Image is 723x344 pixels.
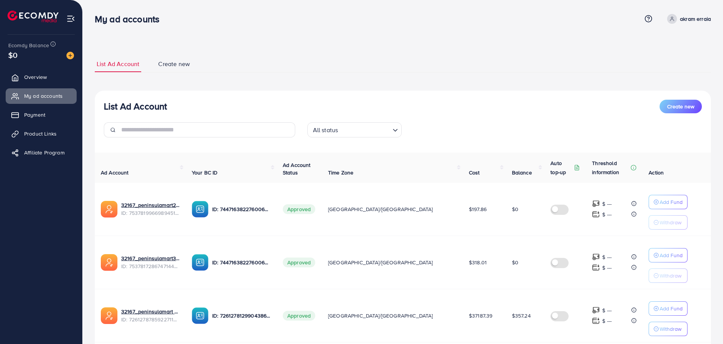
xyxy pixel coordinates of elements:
[592,317,600,325] img: top-up amount
[8,49,17,60] span: $0
[660,304,683,313] p: Add Fund
[101,169,129,176] span: Ad Account
[550,159,572,177] p: Auto top-up
[649,322,688,336] button: Withdraw
[283,311,315,321] span: Approved
[649,195,688,209] button: Add Fund
[592,200,600,208] img: top-up amount
[649,169,664,176] span: Action
[680,14,711,23] p: akram erraia
[649,268,688,283] button: Withdraw
[660,218,681,227] p: Withdraw
[121,255,180,262] a: 32167_peninsulamart3_1755035549846
[97,60,139,68] span: List Ad Account
[121,201,180,209] a: 32167_peninsulamart2_1755035523238
[212,311,271,320] p: ID: 7261278129904386049
[121,308,180,323] div: <span class='underline'>32167_peninsulamart adc 1_1690648214482</span></br>7261278785922711553
[307,122,402,137] div: Search for option
[24,73,47,81] span: Overview
[192,307,208,324] img: ic-ba-acc.ded83a64.svg
[283,161,311,176] span: Ad Account Status
[212,205,271,214] p: ID: 7447163822760067089
[158,60,190,68] span: Create new
[24,149,65,156] span: Affiliate Program
[667,103,694,110] span: Create new
[95,14,165,25] h3: My ad accounts
[328,259,433,266] span: [GEOGRAPHIC_DATA]/[GEOGRAPHIC_DATA]
[121,316,180,323] span: ID: 7261278785922711553
[512,169,532,176] span: Balance
[121,255,180,270] div: <span class='underline'>32167_peninsulamart3_1755035549846</span></br>7537817286747144200
[660,197,683,207] p: Add Fund
[8,11,59,22] img: logo
[6,126,77,141] a: Product Links
[660,324,681,333] p: Withdraw
[24,111,45,119] span: Payment
[328,205,433,213] span: [GEOGRAPHIC_DATA]/[GEOGRAPHIC_DATA]
[101,307,117,324] img: ic-ads-acc.e4c84228.svg
[121,262,180,270] span: ID: 7537817286747144200
[6,145,77,160] a: Affiliate Program
[469,312,492,319] span: $37187.39
[602,306,612,315] p: $ ---
[283,204,315,214] span: Approved
[328,169,353,176] span: Time Zone
[101,254,117,271] img: ic-ads-acc.e4c84228.svg
[24,130,57,137] span: Product Links
[6,69,77,85] a: Overview
[66,52,74,59] img: image
[192,254,208,271] img: ic-ba-acc.ded83a64.svg
[121,201,180,217] div: <span class='underline'>32167_peninsulamart2_1755035523238</span></br>7537819966989451281
[602,199,612,208] p: $ ---
[340,123,389,136] input: Search for option
[592,210,600,218] img: top-up amount
[649,215,688,230] button: Withdraw
[602,210,612,219] p: $ ---
[512,312,531,319] span: $357.24
[121,308,180,315] a: 32167_peninsulamart adc 1_1690648214482
[592,159,629,177] p: Threshold information
[592,264,600,271] img: top-up amount
[66,14,75,23] img: menu
[311,125,340,136] span: All status
[328,312,433,319] span: [GEOGRAPHIC_DATA]/[GEOGRAPHIC_DATA]
[691,310,717,338] iframe: Chat
[602,263,612,272] p: $ ---
[6,107,77,122] a: Payment
[469,205,487,213] span: $197.86
[104,101,167,112] h3: List Ad Account
[660,100,702,113] button: Create new
[649,301,688,316] button: Add Fund
[649,248,688,262] button: Add Fund
[121,209,180,217] span: ID: 7537819966989451281
[283,258,315,267] span: Approved
[192,201,208,218] img: ic-ba-acc.ded83a64.svg
[602,253,612,262] p: $ ---
[592,306,600,314] img: top-up amount
[512,205,518,213] span: $0
[192,169,218,176] span: Your BC ID
[602,316,612,325] p: $ ---
[660,271,681,280] p: Withdraw
[660,251,683,260] p: Add Fund
[469,169,480,176] span: Cost
[664,14,711,24] a: akram erraia
[512,259,518,266] span: $0
[469,259,487,266] span: $318.01
[24,92,63,100] span: My ad accounts
[8,42,49,49] span: Ecomdy Balance
[101,201,117,218] img: ic-ads-acc.e4c84228.svg
[6,88,77,103] a: My ad accounts
[592,253,600,261] img: top-up amount
[212,258,271,267] p: ID: 7447163822760067089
